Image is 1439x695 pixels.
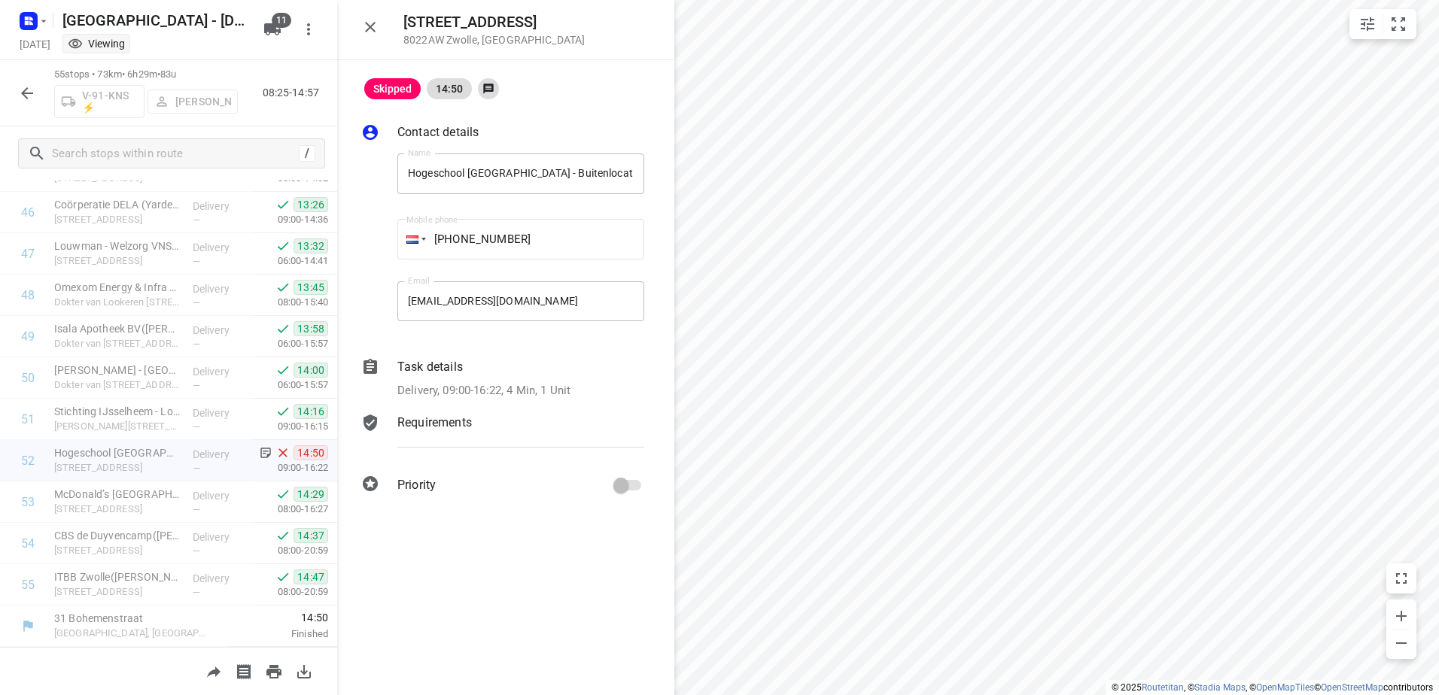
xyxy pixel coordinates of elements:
p: 06:00-14:41 [254,253,328,269]
div: 55 [21,578,35,592]
span: 14:00 [294,363,328,378]
p: Finished [229,627,328,642]
svg: Done [275,280,291,295]
p: Delivery [193,447,248,462]
p: 09:00-14:36 [254,212,328,227]
span: 14:16 [294,404,328,419]
p: [STREET_ADDRESS] [54,212,181,227]
div: 47 [21,247,35,261]
span: — [193,545,200,557]
p: Delivery [193,530,248,545]
div: 52 [21,454,35,468]
p: [STREET_ADDRESS] [54,584,181,599]
p: Delivery [193,281,248,296]
div: 46 [21,205,35,220]
p: Delivery, 09:00-16:22, 4 Min, 1 Unit [397,382,570,399]
svg: Done [275,197,291,212]
p: 08:00-20:59 [254,584,328,599]
p: Dokter van Lookeren Campagneweg 2, Zwolle [54,295,181,310]
div: small contained button group [1349,9,1416,39]
span: — [193,421,200,432]
p: Louwman - Welzorg VNS - Zwolle(Manon van Leeuwen-Feenstra (WIJZIGINGEN ALLEEN VIA MANON, DENNIS O... [54,238,181,253]
p: 08:25-14:57 [263,85,325,101]
p: CBS de Duyvencamp(José ten Klooster) [54,528,181,543]
p: Stichting IJsselheem - Locatie Wijkverpleging Zwolle(Thess Overwater) [54,404,181,419]
p: Delivery [193,199,248,214]
span: — [193,380,200,391]
button: Map settings [1352,9,1383,39]
span: Share route [199,663,229,678]
input: Search stops within route [52,142,299,165]
div: 48 [21,288,35,302]
span: 14:37 [294,528,328,543]
svg: Done [275,321,291,336]
p: [STREET_ADDRESS] [54,253,181,269]
p: 55 stops • 73km • 6h29m [54,68,238,82]
p: [STREET_ADDRESS] [54,460,181,475]
p: 31 Bohemenstraat [54,611,211,626]
svg: Skipped [275,445,291,460]
input: 1 (702) 123-4567 [397,219,644,259]
span: — [193,338,200,350]
p: Task details [397,358,463,376]
p: Delivery [193,240,248,255]
button: Close [355,12,385,42]
p: Coörperatie DELA (Yarden) - Zwolle(Raymond de Kock) [54,197,181,212]
span: — [193,463,200,474]
p: 09:00-16:15 [254,419,328,434]
div: 51 [21,412,35,426]
span: — [193,256,200,267]
p: Geert Grootestraat 7, Zwolle [54,419,181,434]
div: 49 [21,329,35,344]
div: / [299,145,315,162]
p: McDonald’s Zwolle - Noord(Martijn Meijer) [54,487,181,502]
span: 13:45 [294,280,328,295]
div: 54 [21,536,35,551]
p: Hogeschool Windesheim - Buitenlocatie Zwolle - Zwinc(Marlou of Rene Meijer zu Schlochtern of Bakker) [54,445,181,460]
p: [STREET_ADDRESS] [54,543,181,558]
div: Viewing [68,36,125,51]
p: 8022AW Zwolle , [GEOGRAPHIC_DATA] [403,34,585,46]
p: 08:00-16:27 [254,502,328,517]
p: Contact details [397,123,479,141]
p: Isala Apotheek BV(Gea Brehler) [54,321,181,336]
p: Dokter van Heesweg 2, Zwolle [54,336,181,351]
span: Download route [289,663,319,678]
svg: Done [275,487,291,502]
span: 13:58 [294,321,328,336]
span: — [193,297,200,308]
p: Delivery [193,488,248,503]
svg: Done [275,569,291,584]
p: Delivery [193,364,248,379]
a: OpenMapTiles [1256,682,1314,693]
span: 13:32 [294,238,328,253]
a: Stadia Maps [1194,682,1246,693]
p: Isala Ziekenhuis - Isala Klinieken CCU - Zwolle(Gerlinda Piet) [54,363,181,378]
a: OpenStreetMap [1321,682,1383,693]
p: 09:00-16:22 [254,460,328,475]
label: Mobile phone [406,216,458,224]
p: Omexom Energy & Infra Engineering B.V. - Zwolle(Sabine van Sloten) [54,280,181,295]
p: Priority [397,476,436,494]
span: — [193,504,200,515]
div: Task detailsDelivery, 09:00-16:22, 4 Min, 1 Unit [361,358,644,399]
span: 14:50 [427,83,472,95]
span: — [193,587,200,598]
button: Fit zoom [1383,9,1413,39]
div: Requirements [361,414,644,459]
p: Delivery [193,323,248,338]
p: 08:00-15:40 [254,295,328,310]
span: Skipped [364,83,421,95]
p: Delivery [193,571,248,586]
span: Print route [259,663,289,678]
p: ITBB Zwolle([PERSON_NAME]) [54,569,181,584]
svg: Done [275,404,291,419]
span: 13:26 [294,197,328,212]
span: • [157,68,160,80]
p: 08:00-20:59 [254,543,328,558]
span: — [193,214,200,226]
svg: Done [275,238,291,253]
h5: [STREET_ADDRESS] [403,14,585,31]
li: © 2025 , © , © © contributors [1112,682,1433,693]
p: 06:00-15:57 [254,336,328,351]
